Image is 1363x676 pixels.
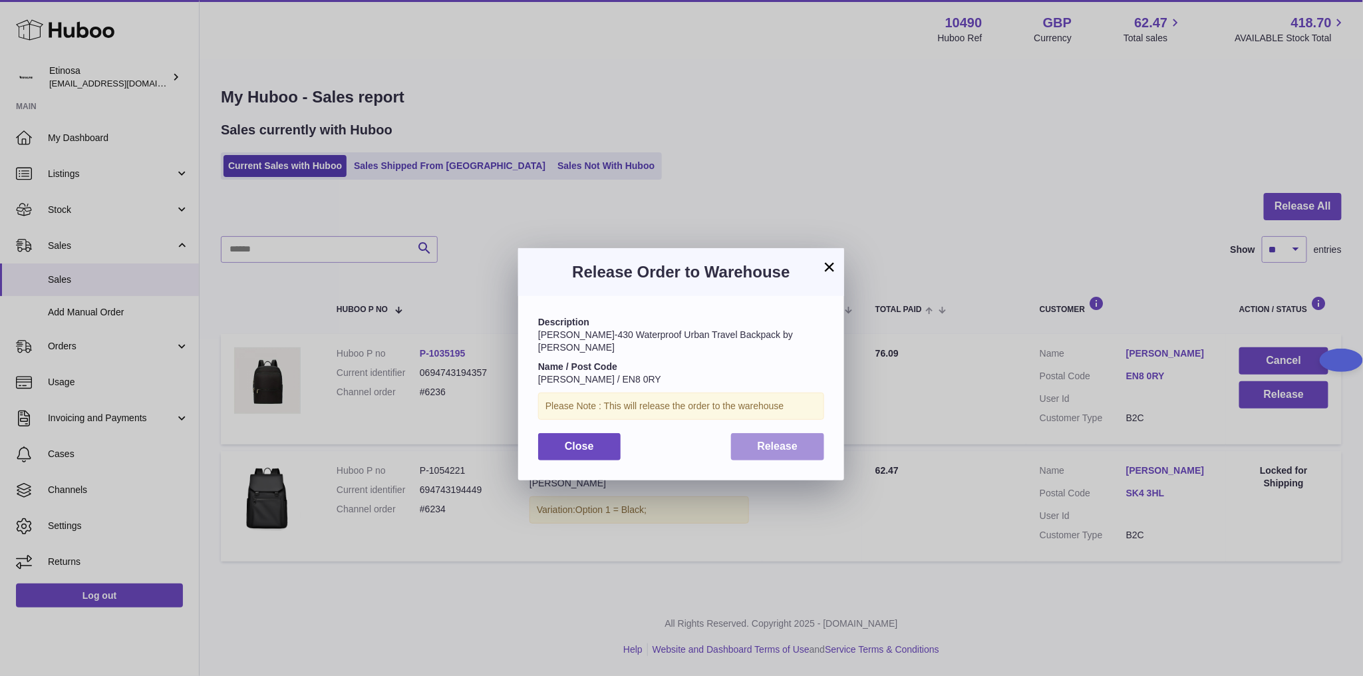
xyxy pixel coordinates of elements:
[731,433,825,460] button: Release
[758,440,798,452] span: Release
[538,317,589,327] strong: Description
[538,361,617,372] strong: Name / Post Code
[538,261,824,283] h3: Release Order to Warehouse
[538,374,661,385] span: [PERSON_NAME] / EN8 0RY
[538,329,793,353] span: [PERSON_NAME]-430 Waterproof Urban Travel Backpack by [PERSON_NAME]
[822,259,837,275] button: ×
[565,440,594,452] span: Close
[538,393,824,420] div: Please Note : This will release the order to the warehouse
[538,433,621,460] button: Close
